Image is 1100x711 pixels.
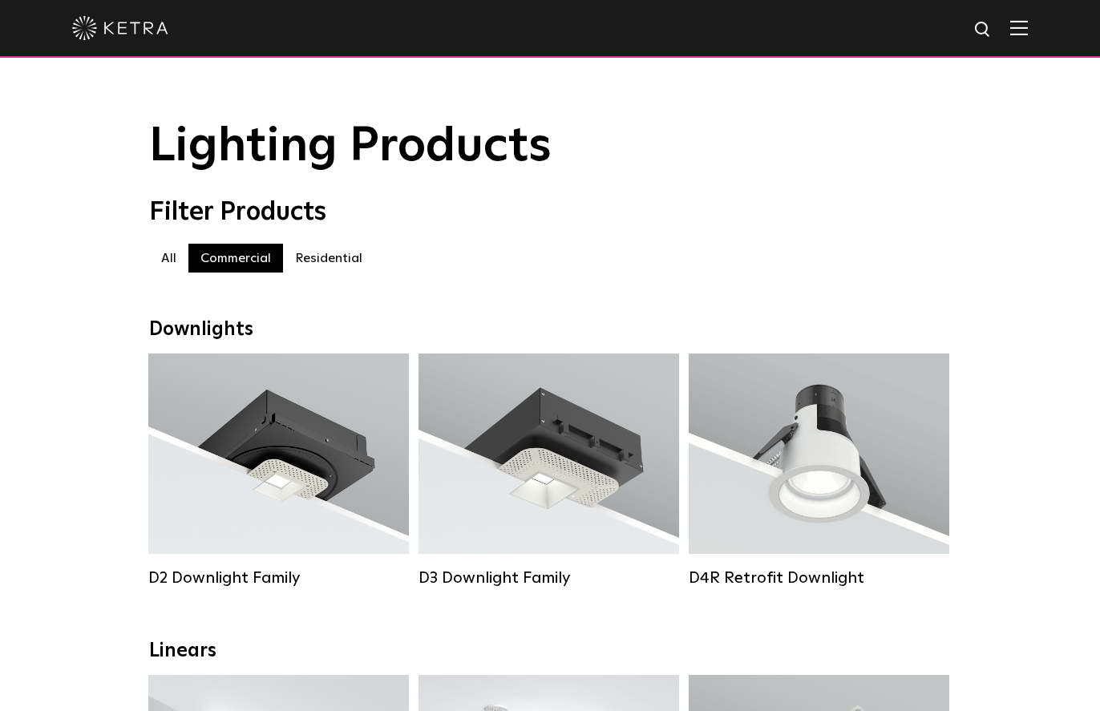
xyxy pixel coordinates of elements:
[689,568,949,588] div: D4R Retrofit Downlight
[149,318,951,341] div: Downlights
[149,197,951,228] div: Filter Products
[188,244,283,273] label: Commercial
[1010,20,1028,35] img: Hamburger%20Nav.svg
[973,20,993,40] img: search icon
[283,244,374,273] label: Residential
[149,244,188,273] label: All
[419,353,679,586] a: D3 Downlight Family Lumen Output:700 / 900 / 1100Colors:White / Black / Silver / Bronze / Paintab...
[689,353,949,586] a: D4R Retrofit Downlight Lumen Output:800Colors:White / BlackBeam Angles:15° / 25° / 40° / 60°Watta...
[149,123,552,171] span: Lighting Products
[419,568,679,588] div: D3 Downlight Family
[149,640,951,663] div: Linears
[72,16,168,40] img: ketra-logo-2019-white
[148,353,409,586] a: D2 Downlight Family Lumen Output:1200Colors:White / Black / Gloss Black / Silver / Bronze / Silve...
[148,568,409,588] div: D2 Downlight Family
